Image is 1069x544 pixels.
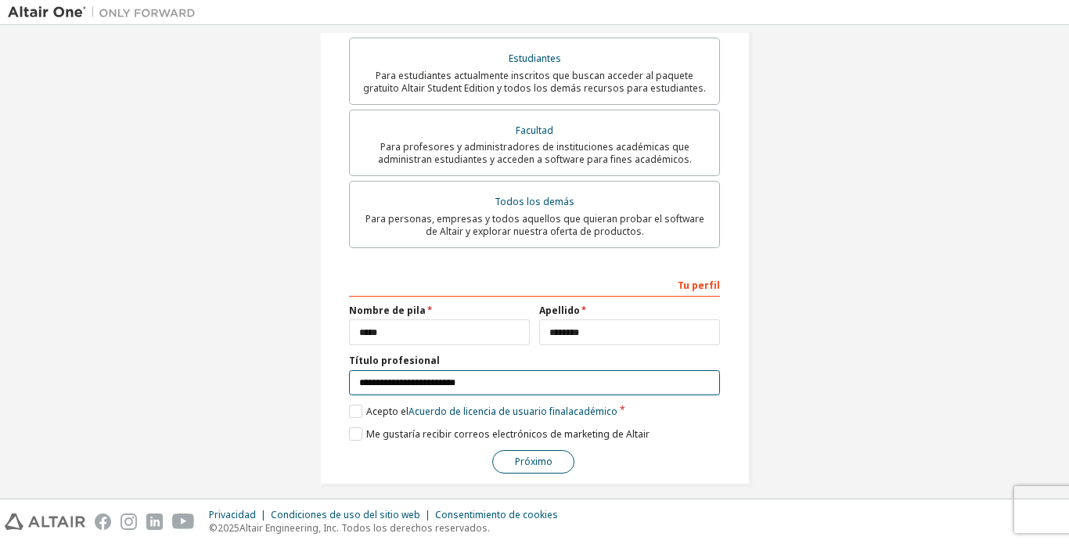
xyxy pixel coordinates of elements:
[239,521,490,535] font: Altair Engineering, Inc. Todos los derechos reservados.
[363,69,706,95] font: Para estudiantes actualmente inscritos que buscan acceder al paquete gratuito Altair Student Edit...
[378,140,692,166] font: Para profesores y administradores de instituciones académicas que administran estudiantes y acced...
[409,405,568,418] font: Acuerdo de licencia de usuario final
[5,513,85,530] img: altair_logo.svg
[271,508,420,521] font: Condiciones de uso del sitio web
[218,521,239,535] font: 2025
[95,513,111,530] img: facebook.svg
[435,508,558,521] font: Consentimiento de cookies
[515,455,552,468] font: Próximo
[209,508,256,521] font: Privacidad
[509,52,561,65] font: Estudiantes
[209,521,218,535] font: ©
[121,513,137,530] img: instagram.svg
[539,304,580,317] font: Apellido
[568,405,617,418] font: académico
[349,304,426,317] font: Nombre de pila
[8,5,203,20] img: Altair Uno
[349,354,440,367] font: Título profesional
[492,450,574,474] button: Próximo
[678,279,720,292] font: Tu perfil
[366,405,409,418] font: Acepto el
[172,513,195,530] img: youtube.svg
[146,513,163,530] img: linkedin.svg
[516,124,553,137] font: Facultad
[365,212,704,238] font: Para personas, empresas y todos aquellos que quieran probar el software de Altair y explorar nues...
[366,427,650,441] font: Me gustaría recibir correos electrónicos de marketing de Altair
[495,195,574,208] font: Todos los demás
